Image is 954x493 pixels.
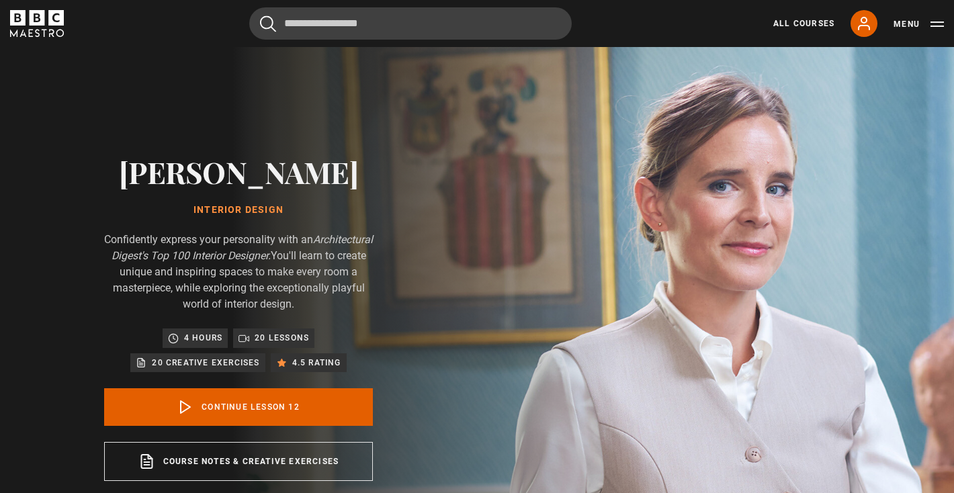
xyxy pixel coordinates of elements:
button: Submit the search query [260,15,276,32]
p: 4 hours [184,331,222,345]
h2: [PERSON_NAME] [104,154,373,189]
a: All Courses [773,17,834,30]
a: Continue lesson 12 [104,388,373,426]
button: Toggle navigation [894,17,944,31]
p: 4.5 rating [292,356,341,369]
p: Confidently express your personality with an You'll learn to create unique and inspiring spaces t... [104,232,373,312]
h1: Interior Design [104,205,373,216]
p: 20 lessons [255,331,309,345]
p: 20 creative exercises [152,356,259,369]
input: Search [249,7,572,40]
svg: BBC Maestro [10,10,64,37]
a: Course notes & creative exercises [104,442,373,481]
